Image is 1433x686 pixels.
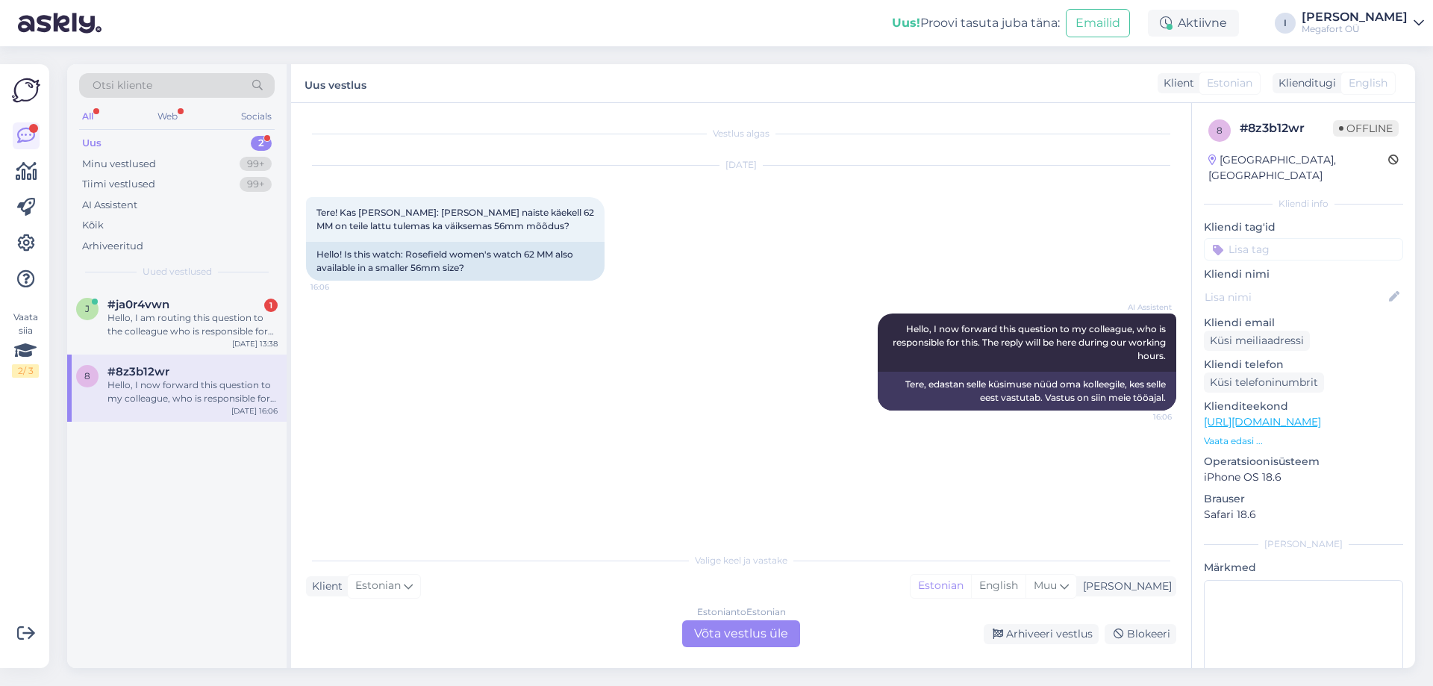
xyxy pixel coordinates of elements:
div: Vaata siia [12,311,39,378]
span: 8 [1217,125,1223,136]
p: Safari 18.6 [1204,507,1403,523]
span: 16:06 [310,281,366,293]
div: Arhiveeritud [82,239,143,254]
div: 2 [251,136,272,151]
div: [DATE] 13:38 [232,338,278,349]
div: Klient [1158,75,1194,91]
span: j [85,303,90,314]
p: Brauser [1204,491,1403,507]
div: All [79,107,96,126]
div: Socials [238,107,275,126]
b: Uus! [892,16,920,30]
span: Otsi kliente [93,78,152,93]
div: 1 [264,299,278,312]
button: Emailid [1066,9,1130,37]
div: Estonian to Estonian [697,605,786,619]
p: Operatsioonisüsteem [1204,454,1403,470]
span: Tere! Kas [PERSON_NAME]: [PERSON_NAME] naiste käekell 62 MM on teile lattu tulemas ka väiksemas 5... [316,207,596,231]
div: Klienditugi [1273,75,1336,91]
div: Web [154,107,181,126]
div: Estonian [911,575,971,597]
div: Vestlus algas [306,127,1176,140]
span: #ja0r4vwn [107,298,169,311]
div: English [971,575,1025,597]
div: Hello, I am routing this question to the colleague who is responsible for this topic. The reply m... [107,311,278,338]
span: English [1349,75,1387,91]
div: Proovi tasuta juba täna: [892,14,1060,32]
p: Kliendi email [1204,315,1403,331]
div: Hello, I now forward this question to my colleague, who is responsible for this. The reply will b... [107,378,278,405]
span: Estonian [355,578,401,594]
span: Offline [1333,120,1399,137]
div: Arhiveeri vestlus [984,624,1099,644]
div: [GEOGRAPHIC_DATA], [GEOGRAPHIC_DATA] [1208,152,1388,184]
p: Kliendi nimi [1204,266,1403,282]
div: # 8z3b12wr [1240,119,1333,137]
div: Megafort OÜ [1302,23,1408,35]
p: Kliendi tag'id [1204,219,1403,235]
p: Vaata edasi ... [1204,434,1403,448]
div: Küsi telefoninumbrit [1204,372,1324,393]
img: Askly Logo [12,76,40,105]
div: Valige keel ja vastake [306,554,1176,567]
div: Küsi meiliaadressi [1204,331,1310,351]
p: Kliendi telefon [1204,357,1403,372]
div: [DATE] [306,158,1176,172]
span: Hello, I now forward this question to my colleague, who is responsible for this. The reply will b... [893,323,1168,361]
span: AI Assistent [1116,302,1172,313]
div: [DATE] 16:06 [231,405,278,417]
div: 2 / 3 [12,364,39,378]
label: Uus vestlus [305,73,366,93]
div: Hello! Is this watch: Rosefield women's watch 62 MM also available in a smaller 56mm size? [306,242,605,281]
span: 16:06 [1116,411,1172,422]
div: Blokeeri [1105,624,1176,644]
div: Kõik [82,218,104,233]
div: Tiimi vestlused [82,177,155,192]
div: Uus [82,136,102,151]
a: [URL][DOMAIN_NAME] [1204,415,1321,428]
div: [PERSON_NAME] [1077,579,1172,594]
div: 99+ [240,157,272,172]
p: Klienditeekond [1204,399,1403,414]
p: Märkmed [1204,560,1403,576]
input: Lisa nimi [1205,289,1386,305]
div: Kliendi info [1204,197,1403,211]
div: Võta vestlus üle [682,620,800,647]
div: [PERSON_NAME] [1302,11,1408,23]
p: iPhone OS 18.6 [1204,470,1403,485]
span: #8z3b12wr [107,365,169,378]
div: Klient [306,579,343,594]
span: Uued vestlused [143,265,212,278]
div: Minu vestlused [82,157,156,172]
div: [PERSON_NAME] [1204,537,1403,551]
span: Muu [1034,579,1057,592]
span: Estonian [1207,75,1252,91]
div: Tere, edastan selle küsimuse nüüd oma kolleegile, kes selle eest vastutab. Vastus on siin meie tö... [878,372,1176,411]
div: AI Assistent [82,198,137,213]
div: I [1275,13,1296,34]
a: [PERSON_NAME]Megafort OÜ [1302,11,1424,35]
input: Lisa tag [1204,238,1403,261]
div: Aktiivne [1148,10,1239,37]
div: 99+ [240,177,272,192]
span: 8 [84,370,90,381]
